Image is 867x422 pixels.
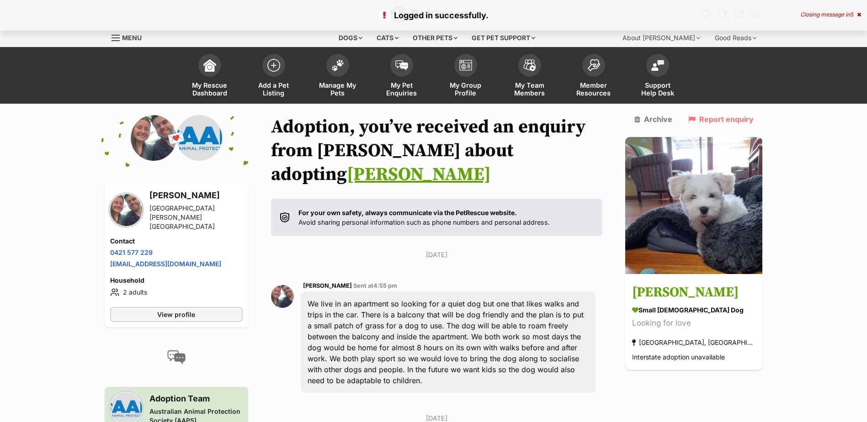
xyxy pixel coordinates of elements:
[465,29,542,47] div: Get pet support
[370,49,434,104] a: My Pet Enquiries
[395,60,408,70] img: pet-enquiries-icon-7e3ad2cf08bfb03b45e93fb7055b45f3efa6380592205ae92323e6603595dc1f.svg
[632,317,755,330] div: Looking for love
[573,81,614,97] span: Member Resources
[271,285,294,308] img: Keely Pace profile pic
[267,59,280,72] img: add-pet-listing-icon-0afa8454b4691262ce3f59096e99ab1cd57d4a30225e0717b998d2c9b9846f56.svg
[149,189,243,202] h3: [PERSON_NAME]
[317,81,358,97] span: Manage My Pets
[626,49,690,104] a: Support Help Desk
[381,81,422,97] span: My Pet Enquiries
[110,194,142,226] img: Keely Pace profile pic
[632,283,755,303] h3: [PERSON_NAME]
[110,287,243,298] li: 2 adults
[242,49,306,104] a: Add a Pet Listing
[110,276,243,285] h4: Household
[632,337,755,349] div: [GEOGRAPHIC_DATA], [GEOGRAPHIC_DATA]
[112,29,148,45] a: Menu
[347,163,491,186] a: [PERSON_NAME]
[634,115,672,123] a: Archive
[271,115,603,186] h1: Adoption, you’ve received an enquiry from [PERSON_NAME] about adopting
[509,81,550,97] span: My Team Members
[110,260,221,268] a: [EMAIL_ADDRESS][DOMAIN_NAME]
[253,81,294,97] span: Add a Pet Listing
[149,392,243,405] h3: Adoption Team
[370,29,405,47] div: Cats
[632,306,755,315] div: small [DEMOGRAPHIC_DATA] Dog
[637,81,678,97] span: Support Help Desk
[523,59,536,71] img: team-members-icon-5396bd8760b3fe7c0b43da4ab00e1e3bb1a5d9ba89233759b79545d2d3fc5d0d.svg
[167,350,186,364] img: conversation-icon-4a6f8262b818ee0b60e3300018af0b2d0b884aa5de6e9bcb8d3d4eeb1a70a7c4.svg
[616,29,707,47] div: About [PERSON_NAME]
[332,29,369,47] div: Dogs
[178,49,242,104] a: My Rescue Dashboard
[651,60,664,71] img: help-desk-icon-fdf02630f3aa405de69fd3d07c3f3aa587a6932b1a1747fa1d2bba05be0121f9.svg
[562,49,626,104] a: Member Resources
[587,59,600,71] img: member-resources-icon-8e73f808a243e03378d46382f2149f9095a855e16c252ad45f914b54edf8863c.svg
[625,276,762,370] a: [PERSON_NAME] small [DEMOGRAPHIC_DATA] Dog Looking for love [GEOGRAPHIC_DATA], [GEOGRAPHIC_DATA] ...
[306,49,370,104] a: Manage My Pets
[850,11,853,18] span: 5
[459,60,472,71] img: group-profile-icon-3fa3cf56718a62981997c0bc7e787c4b2cf8bcc04b72c1350f741eb67cf2f40e.svg
[189,81,230,97] span: My Rescue Dashboard
[298,209,517,216] strong: For your own safety, always communicate via the PetRescue website.
[9,9,858,21] p: Logged in successfully.
[445,81,486,97] span: My Group Profile
[708,29,763,47] div: Good Reads
[176,115,222,161] img: Australian Animal Protection Society (AAPS) profile pic
[271,250,603,259] p: [DATE]
[434,49,498,104] a: My Group Profile
[157,310,195,319] span: View profile
[406,29,464,47] div: Other pets
[498,49,562,104] a: My Team Members
[149,204,243,231] div: [GEOGRAPHIC_DATA][PERSON_NAME][GEOGRAPHIC_DATA]
[373,282,397,289] span: 4:55 pm
[301,291,596,393] div: We live in an apartment so looking for a quiet dog but one that likes walks and trips in the car....
[110,248,153,256] a: 0421 577 229
[353,282,397,289] span: Sent at
[632,353,725,361] span: Interstate adoption unavailable
[166,128,186,148] span: 💌
[800,11,861,18] div: Closing message in
[110,307,243,322] a: View profile
[122,34,142,42] span: Menu
[688,115,754,123] a: Report enquiry
[298,208,550,227] p: Avoid sharing personal information such as phone numbers and personal address.
[331,59,344,71] img: manage-my-pets-icon-02211641906a0b7f246fdf0571729dbe1e7629f14944591b6c1af311fb30b64b.svg
[131,115,176,161] img: Keely Pace profile pic
[203,59,216,72] img: dashboard-icon-eb2f2d2d3e046f16d808141f083e7271f6b2e854fb5c12c21221c1fb7104beca.svg
[625,137,762,274] img: Kevin
[303,282,352,289] span: [PERSON_NAME]
[110,237,243,246] h4: Contact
